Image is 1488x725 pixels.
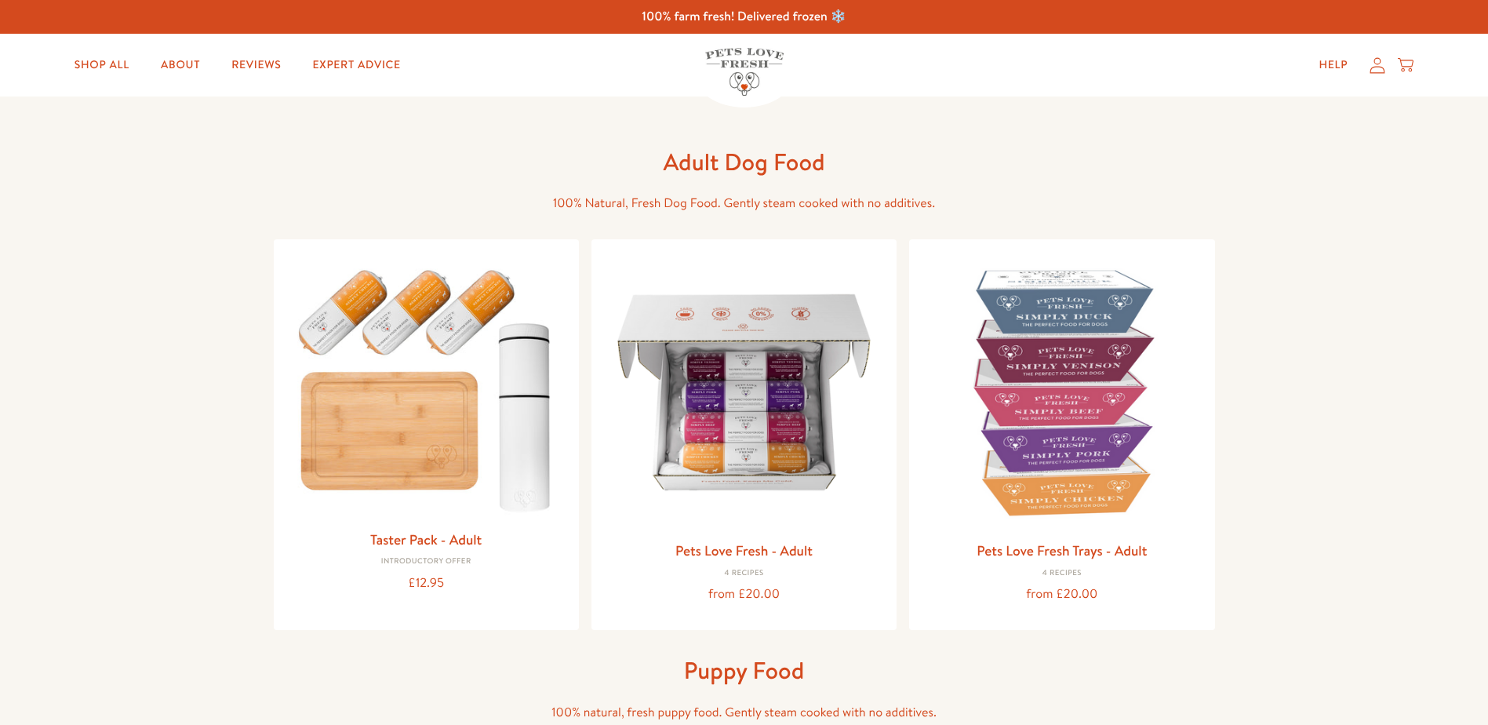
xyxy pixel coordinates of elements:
[286,252,566,521] img: Taster Pack - Adult
[1306,49,1360,81] a: Help
[604,569,884,578] div: 4 Recipes
[922,252,1202,532] img: Pets Love Fresh Trays - Adult
[922,569,1202,578] div: 4 Recipes
[705,48,784,96] img: Pets Love Fresh
[148,49,213,81] a: About
[553,195,935,212] span: 100% Natural, Fresh Dog Food. Gently steam cooked with no additives.
[493,655,995,686] h1: Puppy Food
[300,49,413,81] a: Expert Advice
[286,573,566,594] div: £12.95
[219,49,293,81] a: Reviews
[675,541,813,560] a: Pets Love Fresh - Adult
[977,541,1147,560] a: Pets Love Fresh Trays - Adult
[62,49,142,81] a: Shop All
[604,584,884,605] div: from £20.00
[370,530,482,549] a: Taster Pack - Adult
[286,557,566,567] div: Introductory Offer
[604,252,884,532] img: Pets Love Fresh - Adult
[551,704,937,721] span: 100% natural, fresh puppy food. Gently steam cooked with no additives.
[493,147,995,177] h1: Adult Dog Food
[922,584,1202,605] div: from £20.00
